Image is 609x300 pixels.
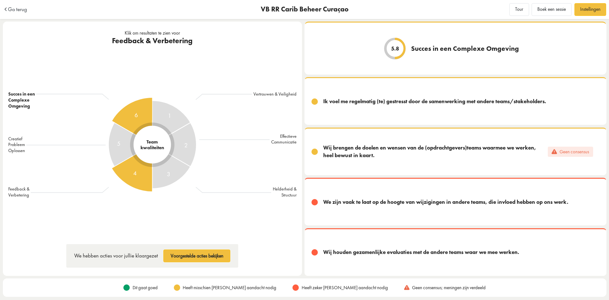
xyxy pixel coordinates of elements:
span: 6 [134,110,138,120]
div: Wij houden gezamenlijke evaluaties met de andere teams waar we mee werken. [323,249,519,256]
div: Feedback & Verbetering [112,36,193,45]
span: Ga terug [8,7,27,12]
div: Helderheid & Structuur [271,186,296,198]
span: 4 [133,169,137,178]
span: Heeft zeker [PERSON_NAME] aandacht nodig [302,284,388,291]
img: icon06.svg [404,285,409,290]
span: 5 [117,139,121,149]
img: icon06.svg [552,149,557,154]
div: We hebben acties voor jullie klaargezet [74,252,158,260]
button: Tour [509,3,529,16]
span: 1 [168,111,171,121]
span: Heeft misschien [PERSON_NAME] aandacht nodig [183,284,276,291]
div: Ik voel me regelmatig (te) gestresst door de samenwerking met andere teams/stakeholders. [323,98,546,105]
a: Instellingen [574,3,606,16]
span: Klik om resultaten te zien voor [125,30,180,36]
div: Effectieve Communicatie [270,133,296,145]
div: VB RR Carib Beheer Curaçao [124,6,485,13]
div: Feedback & Verbetering [8,186,31,198]
span: 2 [184,141,187,150]
button: Boek een sessie [532,3,572,16]
div: Creatief Probleem Oplossen [8,136,26,154]
div: We zijn vaak te laat op de hoogte van wijzigingen in andere teams, die invloed hebben op ons werk. [323,198,568,206]
span: 3 [167,169,170,179]
span: 5.8 [391,46,399,51]
span: Dit gaat goed [133,284,158,291]
div: Succes in een Complexe Omgeving [8,91,36,109]
div: Vertrouwen & Veiligheid [252,91,296,99]
button: Voorgestelde acties bekijken [163,250,230,262]
span: Team kwaliteiten [141,139,164,150]
span: Succes in een Complexe Omgeving [411,44,519,53]
span: Geen consensus [560,148,589,155]
span: Geen consensus; meningen zijn verdeeld [412,284,486,291]
div: Wij brengen de doelen en wensen van de (opdrachtgevers)teams waarmee we werken, heel bewust in ka... [323,144,542,159]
